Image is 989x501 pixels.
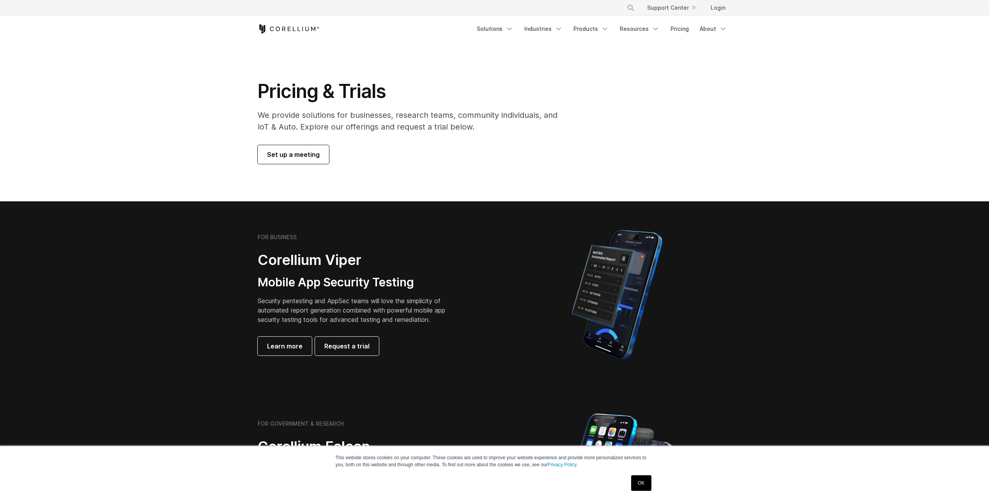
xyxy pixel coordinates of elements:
span: Request a trial [324,341,370,351]
div: Navigation Menu [617,1,732,15]
h3: Mobile App Security Testing [258,275,457,290]
a: Industries [520,22,567,36]
h2: Corellium Viper [258,251,457,269]
p: Security pentesting and AppSec teams will love the simplicity of automated report generation comb... [258,296,457,324]
a: Corellium Home [258,24,320,34]
a: Pricing [666,22,694,36]
a: Login [704,1,732,15]
a: Products [569,22,614,36]
h1: Pricing & Trials [258,80,568,103]
span: Learn more [267,341,303,351]
img: Corellium MATRIX automated report on iPhone showing app vulnerability test results across securit... [558,226,676,363]
h6: FOR BUSINESS [258,234,297,241]
a: Set up a meeting [258,145,329,164]
a: Privacy Policy. [548,462,578,467]
a: Support Center [641,1,701,15]
a: About [695,22,732,36]
p: This website stores cookies on your computer. These cookies are used to improve your website expe... [336,454,654,468]
a: Learn more [258,337,312,355]
div: Navigation Menu [472,22,732,36]
span: Set up a meeting [267,150,320,159]
p: We provide solutions for businesses, research teams, community individuals, and IoT & Auto. Explo... [258,109,568,133]
a: Request a trial [315,337,379,355]
h6: FOR GOVERNMENT & RESEARCH [258,420,344,427]
a: OK [631,475,651,491]
h2: Corellium Falcon [258,438,476,455]
button: Search [624,1,638,15]
a: Resources [615,22,664,36]
a: Solutions [472,22,518,36]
